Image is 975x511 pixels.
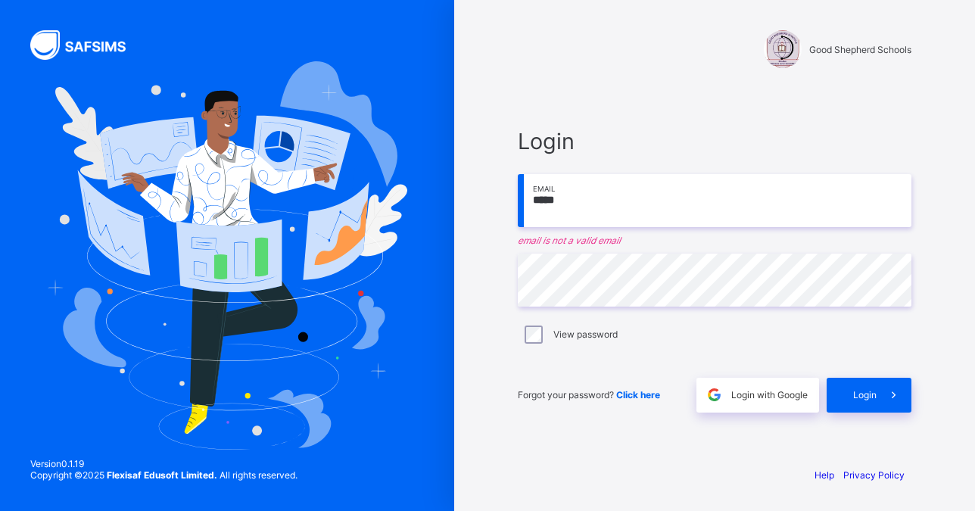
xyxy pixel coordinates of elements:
span: Version 0.1.19 [30,458,297,469]
strong: Flexisaf Edusoft Limited. [107,469,217,481]
span: Login with Google [731,389,808,400]
span: Forgot your password? [518,389,660,400]
span: Copyright © 2025 All rights reserved. [30,469,297,481]
img: Hero Image [47,61,407,449]
a: Help [815,469,834,481]
span: Good Shepherd Schools [809,44,911,55]
span: Login [518,128,911,154]
img: SAFSIMS Logo [30,30,144,60]
a: Click here [616,389,660,400]
label: View password [553,329,618,340]
span: Login [853,389,877,400]
a: Privacy Policy [843,469,905,481]
img: google.396cfc9801f0270233282035f929180a.svg [706,386,723,404]
em: email is not a valid email [518,235,911,246]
